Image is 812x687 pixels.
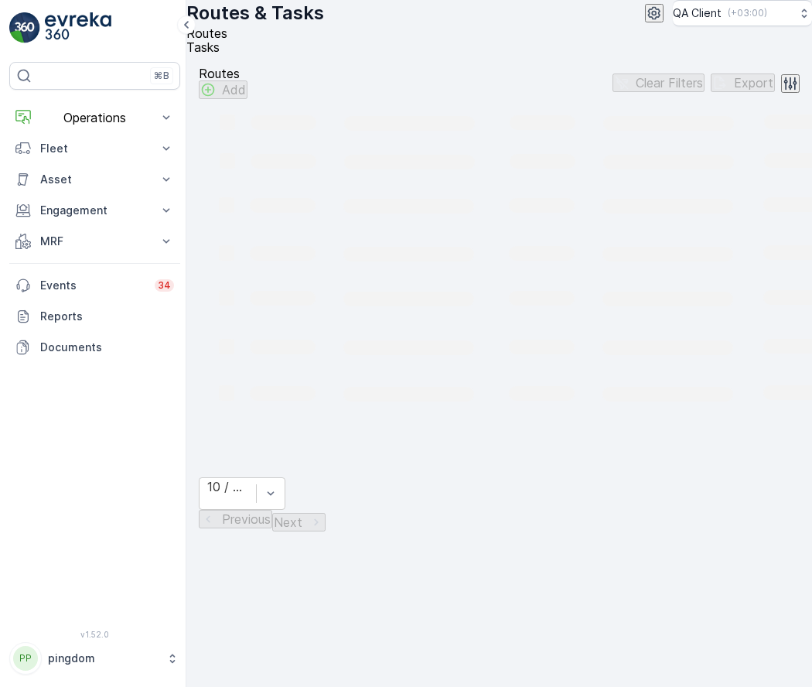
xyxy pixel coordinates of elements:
a: Reports [9,301,180,332]
button: Add [199,80,247,99]
button: MRF [9,226,180,257]
button: Asset [9,164,180,195]
p: Clear Filters [636,76,703,90]
p: ⌘B [154,70,169,82]
p: Add [222,83,246,97]
a: Events34 [9,270,180,301]
p: 34 [158,279,171,292]
p: pingdom [48,651,159,666]
p: MRF [40,234,149,249]
span: Tasks [186,39,220,55]
p: Events [40,278,145,293]
span: v 1.52.0 [9,630,180,639]
div: 10 / Page [207,480,248,494]
button: Engagement [9,195,180,226]
button: Clear Filters [612,73,705,92]
button: PPpingdom [9,642,180,675]
button: Operations [9,102,180,133]
button: Fleet [9,133,180,164]
p: Documents [40,340,174,355]
p: ( +03:00 ) [728,7,767,19]
p: Engagement [40,203,149,218]
p: Routes & Tasks [186,1,324,26]
img: logo [9,12,40,43]
div: PP [13,646,38,671]
p: Export [734,76,773,90]
a: Documents [9,332,180,363]
p: Reports [40,309,174,324]
span: Routes [186,26,227,41]
p: Asset [40,172,149,187]
p: Previous [222,512,271,526]
p: Next [274,515,302,529]
img: logo_light-DOdMpM7g.png [45,12,111,43]
p: Operations [40,111,149,125]
button: Next [272,513,326,531]
button: Export [711,73,775,92]
p: Fleet [40,141,149,156]
p: QA Client [673,5,722,21]
button: Previous [199,510,272,528]
p: Routes [199,67,247,80]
